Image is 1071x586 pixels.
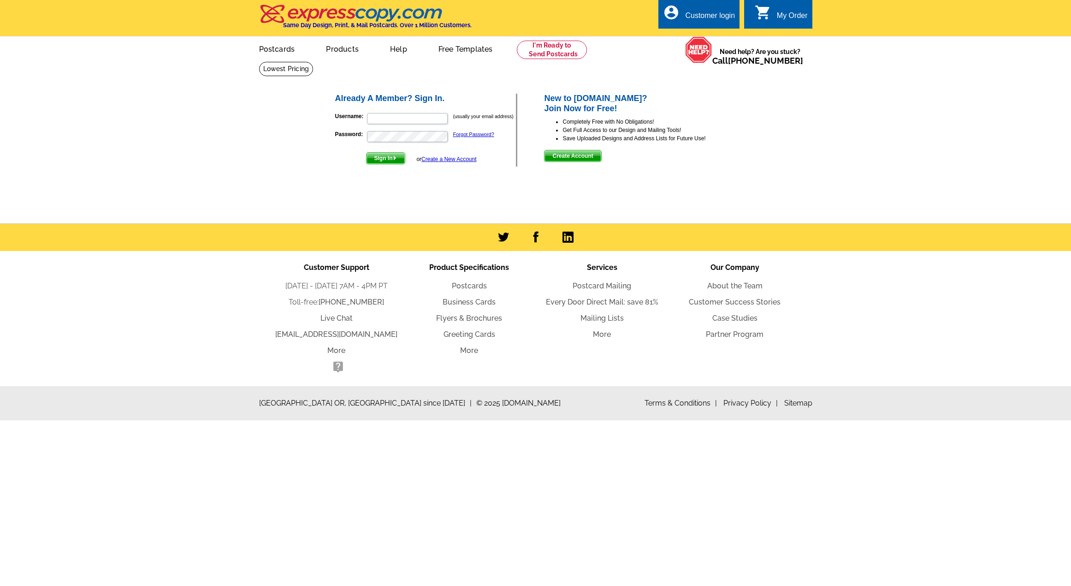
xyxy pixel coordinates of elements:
[452,281,487,290] a: Postcards
[327,346,345,355] a: More
[244,37,310,59] a: Postcards
[755,10,808,22] a: shopping_cart My Order
[645,399,717,407] a: Terms & Conditions
[546,298,658,306] a: Every Door Direct Mail: save 81%
[707,281,763,290] a: About the Team
[723,399,778,407] a: Privacy Policy
[562,134,737,143] li: Save Uploaded Designs and Address Lists for Future Use!
[319,298,384,306] a: [PHONE_NUMBER]
[436,314,502,323] a: Flyers & Brochures
[335,130,366,138] label: Password:
[460,346,478,355] a: More
[259,11,472,29] a: Same Day Design, Print, & Mail Postcards. Over 1 Million Customers.
[587,263,617,272] span: Services
[453,132,494,137] a: Forgot Password?
[562,118,737,126] li: Completely Free with No Obligations!
[593,330,611,339] a: More
[784,399,812,407] a: Sitemap
[424,37,508,59] a: Free Templates
[393,156,397,160] img: button-next-arrow-white.png
[777,12,808,24] div: My Order
[663,10,735,22] a: account_circle Customer login
[416,155,476,163] div: or
[429,263,509,272] span: Product Specifications
[544,150,601,162] button: Create Account
[443,298,496,306] a: Business Cards
[476,398,561,409] span: © 2025 [DOMAIN_NAME]
[259,398,472,409] span: [GEOGRAPHIC_DATA] OR, [GEOGRAPHIC_DATA] since [DATE]
[375,37,422,59] a: Help
[706,330,763,339] a: Partner Program
[573,281,631,290] a: Postcard Mailing
[685,36,712,63] img: help
[712,314,757,323] a: Case Studies
[710,263,759,272] span: Our Company
[453,114,514,119] small: (usually your email address)
[421,156,476,162] a: Create a New Account
[712,47,808,66] span: Need help? Are you stuck?
[320,314,353,323] a: Live Chat
[304,263,369,272] span: Customer Support
[270,281,403,292] li: [DATE] - [DATE] 7AM - 4PM PT
[366,152,405,164] button: Sign In
[562,126,737,134] li: Get Full Access to our Design and Mailing Tools!
[544,150,601,161] span: Create Account
[685,12,735,24] div: Customer login
[663,4,680,21] i: account_circle
[335,94,516,104] h2: Already A Member? Sign In.
[275,330,397,339] a: [EMAIL_ADDRESS][DOMAIN_NAME]
[755,4,771,21] i: shopping_cart
[728,56,803,66] a: [PHONE_NUMBER]
[580,314,624,323] a: Mailing Lists
[367,153,405,164] span: Sign In
[283,22,472,29] h4: Same Day Design, Print, & Mail Postcards. Over 1 Million Customers.
[689,298,781,306] a: Customer Success Stories
[335,112,366,120] label: Username:
[712,56,803,66] span: Call
[444,330,495,339] a: Greeting Cards
[311,37,373,59] a: Products
[270,297,403,308] li: Toll-free:
[544,94,737,114] h2: New to [DOMAIN_NAME]? Join Now for Free!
